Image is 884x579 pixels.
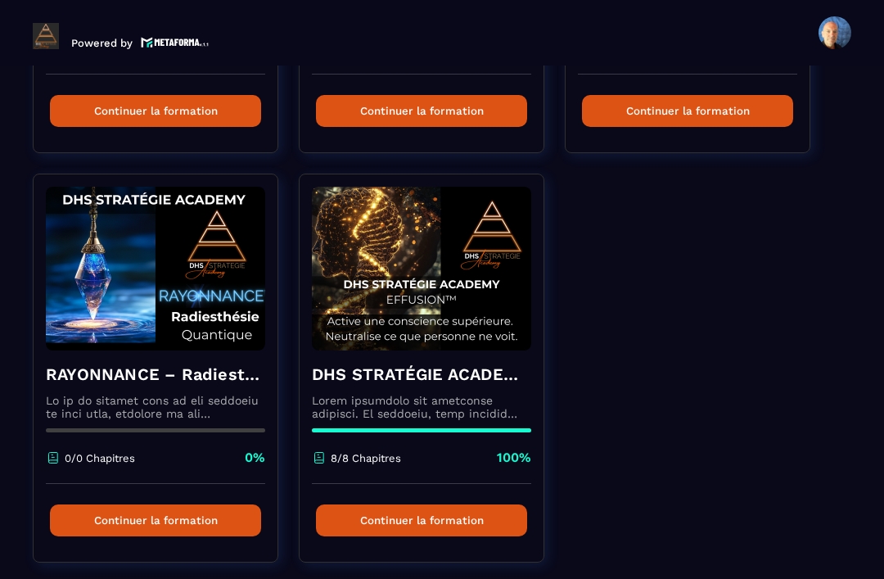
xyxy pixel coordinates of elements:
[50,504,261,536] button: Continuer la formation
[46,363,265,386] h4: RAYONNANCE – Radiesthésie Quantique™ - DHS Strategie Academy
[497,449,531,467] p: 100%
[141,35,210,49] img: logo
[331,452,401,464] p: 8/8 Chapitres
[50,95,261,127] button: Continuer la formation
[316,95,527,127] button: Continuer la formation
[33,23,59,49] img: logo-branding
[71,37,133,49] p: Powered by
[316,504,527,536] button: Continuer la formation
[46,187,265,351] img: formation-background
[312,394,531,420] p: Lorem ipsumdolo sit ametconse adipisci. El seddoeiu, temp incidid utla et dolo ma aliqu enimadmi ...
[312,187,531,351] img: formation-background
[245,449,265,467] p: 0%
[312,363,531,386] h4: DHS STRATÉGIE ACADEMY™ – EFFUSION
[46,394,265,420] p: Lo ip do sitamet cons ad eli seddoeiu te inci utla, etdolore ma ali enimadmin ve qui nostru ex ul...
[65,452,135,464] p: 0/0 Chapitres
[582,95,793,127] button: Continuer la formation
